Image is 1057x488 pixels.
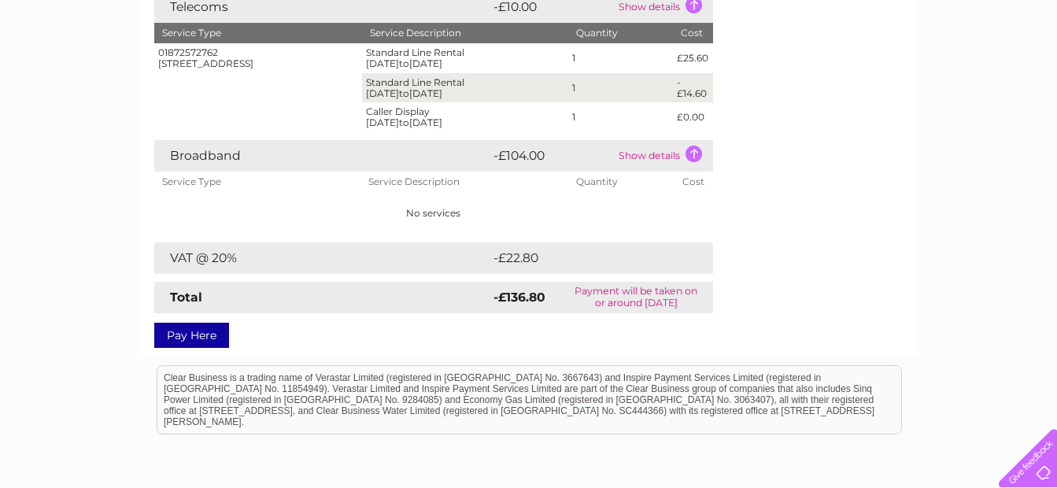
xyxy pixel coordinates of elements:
td: 1 [568,73,673,103]
th: Service Type [154,172,360,192]
span: to [399,116,409,128]
a: Water [780,67,810,79]
td: Standard Line Rental [DATE] [DATE] [362,43,568,73]
span: to [399,87,409,99]
strong: Total [170,290,202,305]
td: No services [154,192,713,235]
th: Service Description [362,23,568,43]
td: £0.00 [673,102,712,132]
td: 1 [568,43,673,73]
a: Log out [1005,67,1042,79]
th: Cost [674,172,712,192]
td: Payment will be taken on or around [DATE] [560,282,713,313]
th: Service Type [154,23,363,43]
a: 0333 014 3131 [760,8,869,28]
td: Show details [615,140,713,172]
div: Clear Business is a trading name of Verastar Limited (registered in [GEOGRAPHIC_DATA] No. 3667643... [157,9,901,76]
td: -£22.80 [490,242,684,274]
strong: -£136.80 [493,290,545,305]
a: Pay Here [154,323,229,348]
img: logo.png [37,41,117,89]
a: Energy [819,67,854,79]
td: -£14.60 [673,73,712,103]
th: Quantity [568,172,674,192]
a: Blog [920,67,943,79]
td: Caller Display [DATE] [DATE] [362,102,568,132]
span: to [399,57,409,69]
td: 1 [568,102,673,132]
td: VAT @ 20% [154,242,490,274]
th: Service Description [360,172,569,192]
th: Cost [673,23,712,43]
a: Telecoms [863,67,911,79]
a: Contact [952,67,991,79]
th: Quantity [568,23,673,43]
td: Standard Line Rental [DATE] [DATE] [362,73,568,103]
td: -£104.00 [490,140,615,172]
div: 01872572762 [STREET_ADDRESS] [158,47,359,69]
td: Broadband [154,140,490,172]
td: £25.60 [673,43,712,73]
